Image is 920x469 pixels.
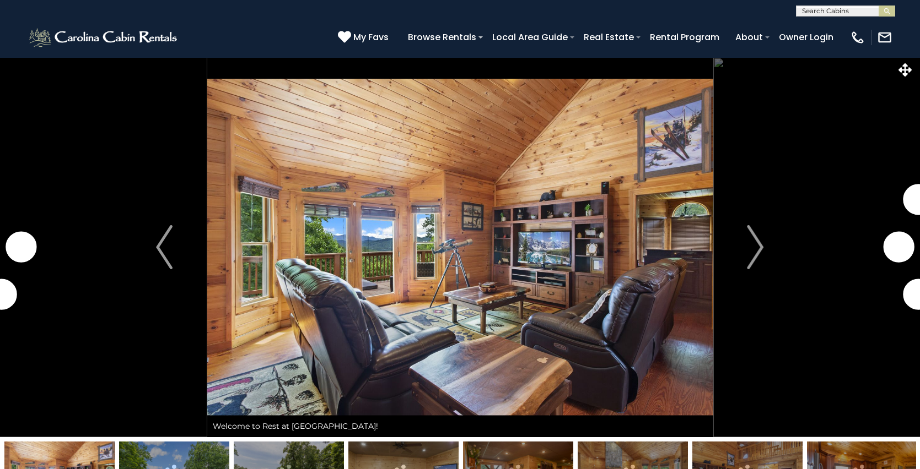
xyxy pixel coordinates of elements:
a: Local Area Guide [487,28,573,47]
img: White-1-2.png [28,26,180,48]
a: Rental Program [644,28,725,47]
span: My Favs [353,30,389,44]
a: Browse Rentals [402,28,482,47]
img: arrow [747,225,764,269]
div: Welcome to Rest at [GEOGRAPHIC_DATA]! [207,415,713,437]
img: phone-regular-white.png [850,30,865,45]
a: About [730,28,768,47]
a: Owner Login [773,28,839,47]
img: mail-regular-white.png [877,30,892,45]
img: arrow [156,225,173,269]
a: Real Estate [578,28,639,47]
a: My Favs [338,30,391,45]
button: Previous [121,57,207,437]
button: Next [713,57,798,437]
